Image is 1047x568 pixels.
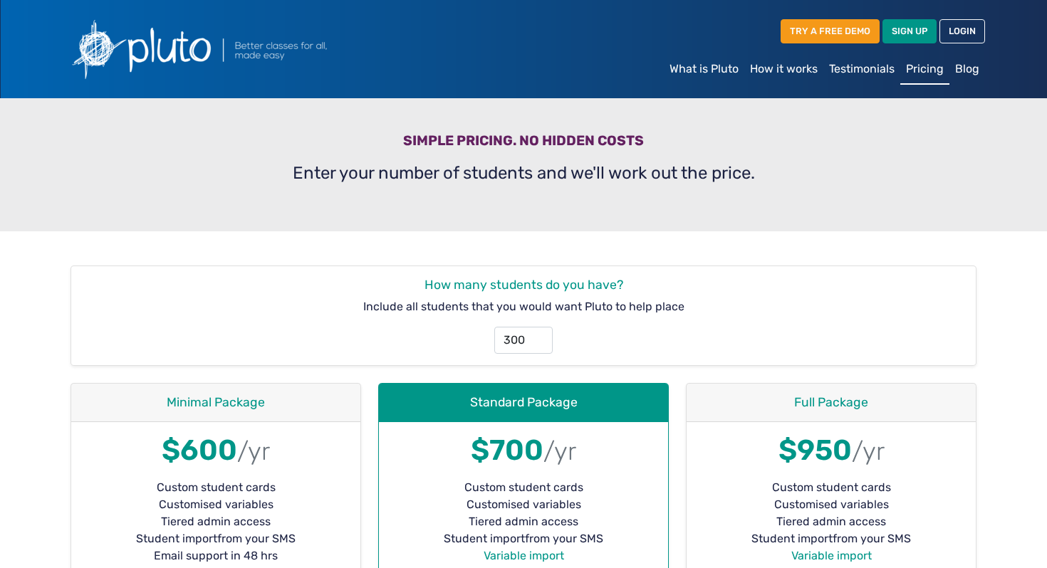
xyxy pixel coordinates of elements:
li: Tiered admin access [390,513,657,530]
a: Pricing [900,55,949,85]
li: Tiered admin access [83,513,349,530]
a: What is Pluto [664,55,744,83]
li: Student import [698,530,964,547]
li: Variable import [698,547,964,564]
a: Blog [949,55,985,83]
li: Custom student cards [83,479,349,496]
li: Tiered admin access [698,513,964,530]
a: How it works [744,55,823,83]
li: Variable import [390,547,657,564]
h1: $600 [83,433,349,468]
li: Email support in 48 hrs [83,547,349,564]
span: from your SMS [525,530,603,547]
h4: Standard Package [390,395,657,410]
h1: $950 [698,433,964,468]
h4: Minimal Package [83,395,349,410]
p: Enter your number of students and we'll work out the price. [71,160,976,186]
li: Customised variables [390,496,657,513]
li: Customised variables [698,496,964,513]
li: Custom student cards [390,479,657,496]
div: Include all students that you would want Pluto to help place [71,266,976,365]
small: /yr [237,436,270,466]
h4: Full Package [698,395,964,410]
a: LOGIN [939,19,985,43]
span: from your SMS [217,530,296,547]
h3: Simple pricing. No hidden costs [71,132,976,154]
small: /yr [543,436,576,466]
li: Student import [83,530,349,547]
span: from your SMS [833,530,911,547]
a: Testimonials [823,55,900,83]
li: Custom student cards [698,479,964,496]
a: SIGN UP [882,19,937,43]
img: Pluto logo with the text Better classes for all, made easy [62,11,404,87]
h1: $700 [390,433,657,468]
h4: How many students do you have? [83,278,964,293]
a: TRY A FREE DEMO [781,19,880,43]
small: /yr [852,436,885,466]
li: Student import [390,530,657,547]
li: Customised variables [83,496,349,513]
